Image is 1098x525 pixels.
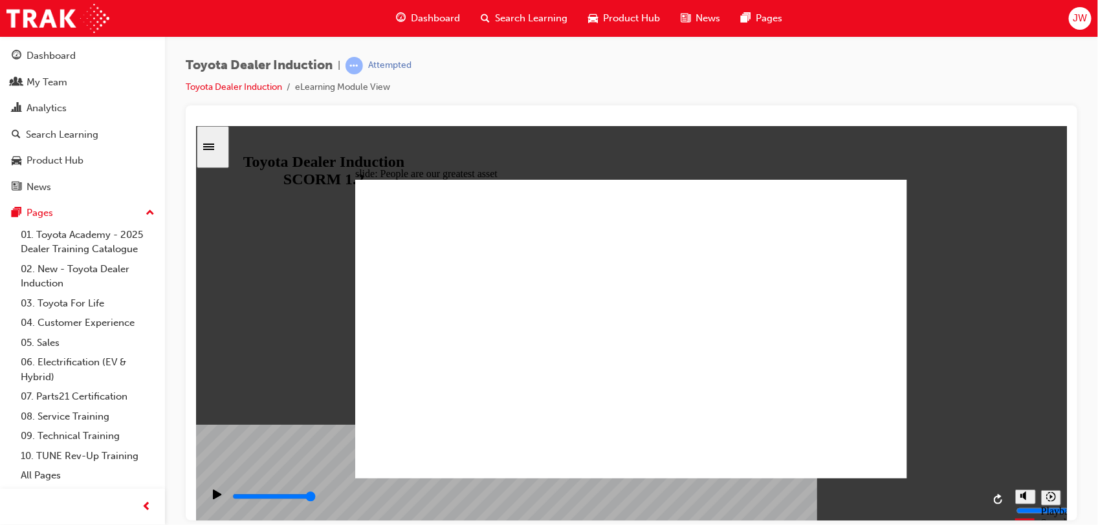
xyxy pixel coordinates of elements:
[27,101,67,116] div: Analytics
[495,11,567,26] span: Search Learning
[27,153,83,168] div: Product Hub
[16,352,160,387] a: 06. Electrification (EV & Hybrid)
[411,11,460,26] span: Dashboard
[6,352,813,394] div: playback controls
[16,426,160,446] a: 09. Technical Training
[27,206,53,220] div: Pages
[5,201,160,225] button: Pages
[813,352,864,394] div: misc controls
[681,10,690,27] span: news-icon
[368,59,412,72] div: Attempted
[6,4,109,33] img: Trak
[5,175,160,199] a: News
[819,363,840,378] button: Mute (Ctrl+Alt+M)
[670,5,730,32] a: news-iconNews
[16,446,160,466] a: 10. TUNE Rev-Up Training
[5,149,160,173] a: Product Hub
[396,10,406,27] span: guage-icon
[603,11,660,26] span: Product Hub
[26,127,98,142] div: Search Learning
[1073,11,1087,26] span: JW
[16,387,160,407] a: 07. Parts21 Certification
[346,57,363,74] span: learningRecordVerb_ATTEMPT-icon
[142,499,152,515] span: prev-icon
[36,365,120,376] input: slide progress
[16,225,160,259] a: 01. Toyota Academy - 2025 Dealer Training Catalogue
[696,11,720,26] span: News
[186,81,282,92] a: Toyota Dealer Induction
[16,407,160,427] a: 08. Service Training
[12,208,21,219] span: pages-icon
[27,48,76,63] div: Dashboard
[845,380,864,403] div: Playback Speed
[295,80,390,95] li: eLearning Module View
[820,380,904,390] input: volume
[16,333,160,353] a: 05. Sales
[12,182,21,193] span: news-icon
[5,123,160,147] a: Search Learning
[5,96,160,120] a: Analytics
[12,103,21,114] span: chart-icon
[12,129,21,141] span: search-icon
[5,44,160,68] a: Dashboard
[12,155,21,167] span: car-icon
[16,294,160,314] a: 03. Toyota For Life
[146,205,155,222] span: up-icon
[338,58,340,73] span: |
[470,5,578,32] a: search-iconSearch Learning
[27,75,67,90] div: My Team
[386,5,470,32] a: guage-iconDashboard
[741,10,751,27] span: pages-icon
[756,11,782,26] span: Pages
[16,313,160,333] a: 04. Customer Experience
[5,41,160,201] button: DashboardMy TeamAnalyticsSearch LearningProduct HubNews
[481,10,490,27] span: search-icon
[12,77,21,89] span: people-icon
[793,364,813,383] button: Replay (Ctrl+Alt+R)
[12,50,21,62] span: guage-icon
[186,58,333,73] span: Toyota Dealer Induction
[1069,7,1092,30] button: JW
[578,5,670,32] a: car-iconProduct Hub
[730,5,793,32] a: pages-iconPages
[27,180,51,195] div: News
[845,364,865,380] button: Playback speed
[16,466,160,486] a: All Pages
[16,259,160,294] a: 02. New - Toyota Dealer Induction
[6,363,28,385] button: Play (Ctrl+Alt+P)
[5,70,160,94] a: My Team
[588,10,598,27] span: car-icon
